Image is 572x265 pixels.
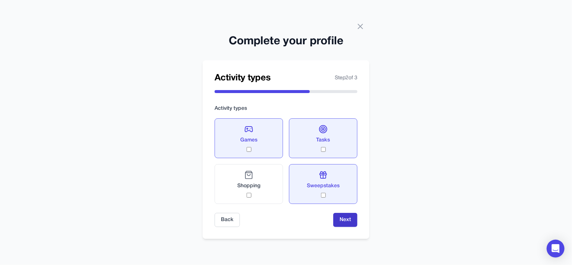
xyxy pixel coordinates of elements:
label: Activity types [215,105,357,112]
button: Next [333,213,357,227]
span: Games [240,137,257,144]
span: Sweepstakes [307,182,340,190]
span: Step 2 of 3 [335,74,357,82]
input: Sweepstakes [321,193,326,198]
h2: Activity types [215,72,271,84]
input: Shopping [247,193,251,198]
span: Tasks [316,137,330,144]
div: Open Intercom Messenger [547,240,565,258]
button: Back [215,213,240,227]
input: Tasks [321,147,326,152]
span: Shopping [237,182,260,190]
h2: Complete your profile [203,35,369,48]
input: Games [247,147,251,152]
